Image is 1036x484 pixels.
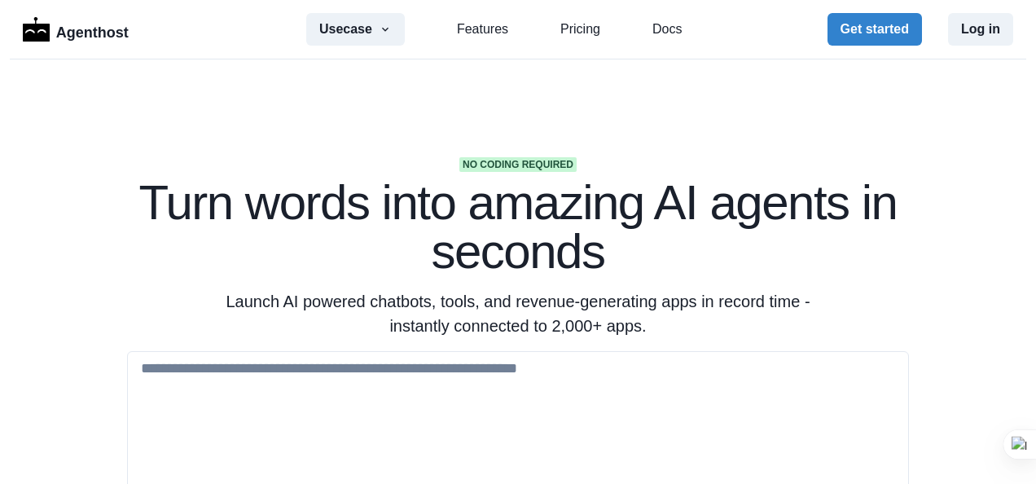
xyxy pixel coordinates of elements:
button: Usecase [306,13,405,46]
img: Logo [23,17,50,42]
a: LogoAgenthost [23,15,129,44]
span: No coding required [459,157,577,172]
p: Agenthost [56,15,129,44]
h1: Turn words into amazing AI agents in seconds [127,178,909,276]
button: Log in [948,13,1013,46]
p: Launch AI powered chatbots, tools, and revenue-generating apps in record time - instantly connect... [205,289,831,338]
a: Docs [652,20,682,39]
a: Features [457,20,508,39]
button: Get started [827,13,922,46]
a: Pricing [560,20,600,39]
